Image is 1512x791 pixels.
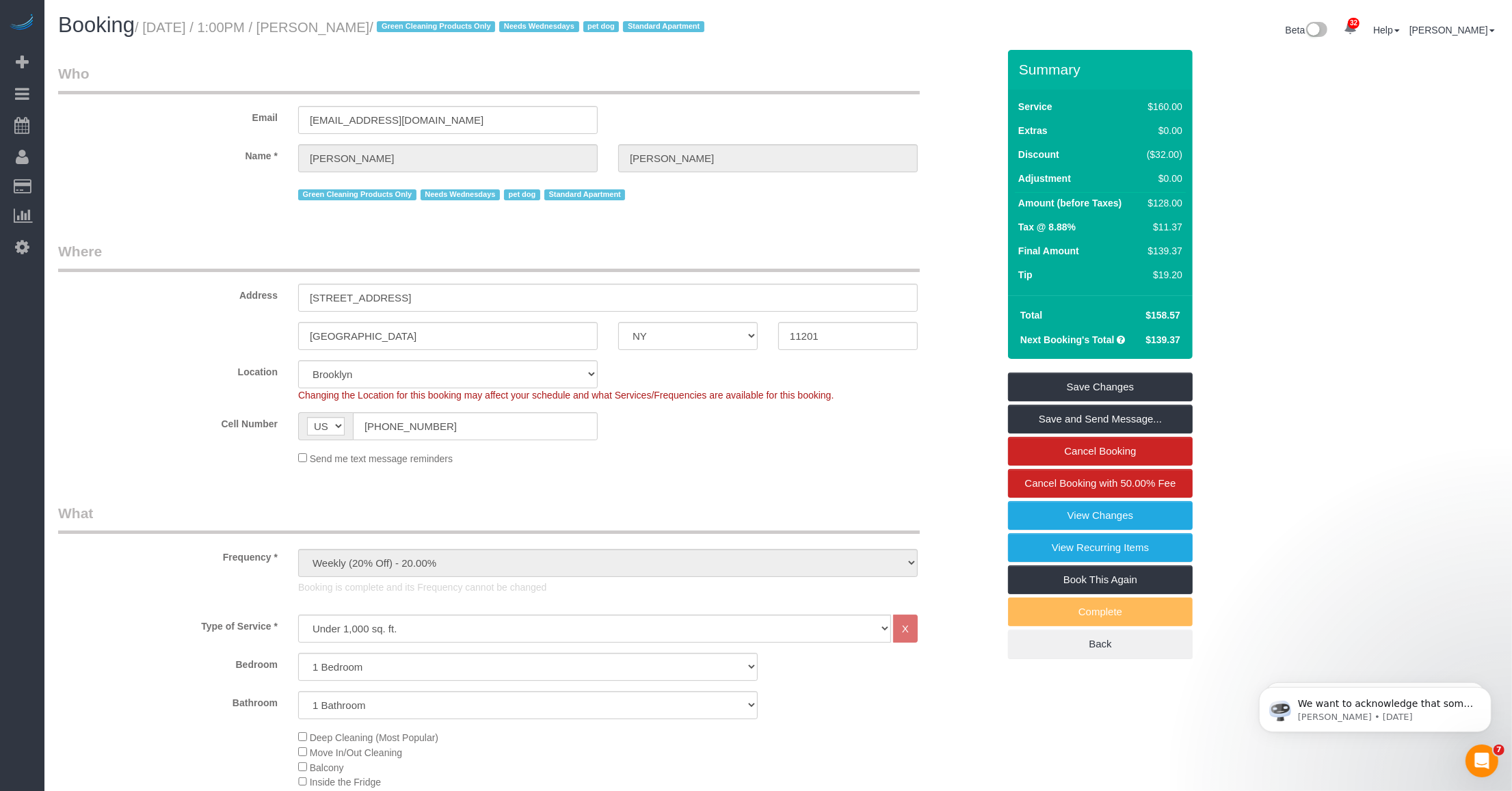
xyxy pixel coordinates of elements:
span: Needs Wednesdays [499,21,579,32]
input: Cell Number [353,412,598,440]
div: $0.00 [1142,172,1183,185]
span: Booking [58,13,135,37]
label: Location [48,360,288,379]
label: Extras [1018,124,1048,137]
div: $139.37 [1142,244,1183,258]
label: Bathroom [48,691,288,710]
span: Changing the Location for this booking may affect your schedule and what Services/Frequencies are... [298,390,834,401]
legend: Who [58,64,920,94]
input: Zip Code [778,322,918,350]
label: Adjustment [1018,172,1071,185]
label: Final Amount [1018,244,1079,258]
span: $158.57 [1145,310,1180,321]
span: / [369,20,708,35]
label: Type of Service * [48,615,288,633]
div: ($32.00) [1142,148,1183,161]
legend: What [58,503,920,534]
label: Service [1018,100,1052,113]
a: Help [1373,25,1400,36]
span: Needs Wednesdays [421,189,500,200]
a: Save and Send Message... [1008,405,1193,433]
small: / [DATE] / 1:00PM / [PERSON_NAME] [135,20,708,35]
span: 7 [1494,745,1504,755]
a: View Changes [1008,501,1193,530]
div: $0.00 [1142,124,1183,137]
a: Beta [1286,25,1328,36]
input: City [298,322,598,350]
input: First Name [298,144,598,172]
span: Standard Apartment [623,21,704,32]
a: Back [1008,630,1193,658]
span: Send me text message reminders [310,453,453,464]
label: Name * [48,144,288,163]
span: Green Cleaning Products Only [377,21,495,32]
label: Discount [1018,148,1059,161]
span: Cancel Booking with 50.00% Fee [1025,477,1176,489]
label: Address [48,284,288,302]
label: Frequency * [48,546,288,564]
div: $11.37 [1142,220,1183,234]
a: [PERSON_NAME] [1409,25,1495,36]
a: View Recurring Items [1008,533,1193,562]
span: We want to acknowledge that some users may be experiencing lag or slower performance in our softw... [59,40,235,227]
span: Move In/Out Cleaning [310,747,402,758]
iframe: Intercom notifications message [1238,658,1512,754]
input: Email [298,106,598,134]
strong: Next Booking's Total [1020,334,1115,345]
span: $139.37 [1145,334,1180,345]
iframe: Intercom live chat [1465,745,1498,777]
div: $19.20 [1142,268,1183,282]
div: $160.00 [1142,100,1183,113]
label: Email [48,106,288,124]
a: Cancel Booking with 50.00% Fee [1008,469,1193,498]
a: Save Changes [1008,373,1193,401]
img: New interface [1305,22,1327,40]
span: pet dog [504,189,540,200]
a: 32 [1337,14,1364,44]
label: Tax @ 8.88% [1018,220,1076,234]
span: Green Cleaning Products Only [298,189,416,200]
img: Automaid Logo [8,14,36,33]
p: Message from Ellie, sent 1w ago [59,53,236,65]
span: 32 [1348,18,1360,29]
strong: Total [1020,310,1042,321]
a: Cancel Booking [1008,437,1193,466]
label: Amount (before Taxes) [1018,196,1122,210]
label: Cell Number [48,412,288,431]
h3: Summary [1019,62,1186,77]
span: pet dog [583,21,620,32]
div: $128.00 [1142,196,1183,210]
span: Inside the Fridge [310,777,381,788]
legend: Where [58,241,920,272]
label: Bedroom [48,653,288,671]
p: Booking is complete and its Frequency cannot be changed [298,580,918,594]
span: Standard Apartment [544,189,626,200]
span: Deep Cleaning (Most Popular) [310,732,438,743]
a: Book This Again [1008,565,1193,594]
input: Last Name [618,144,918,172]
label: Tip [1018,268,1033,282]
span: Balcony [310,762,344,773]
